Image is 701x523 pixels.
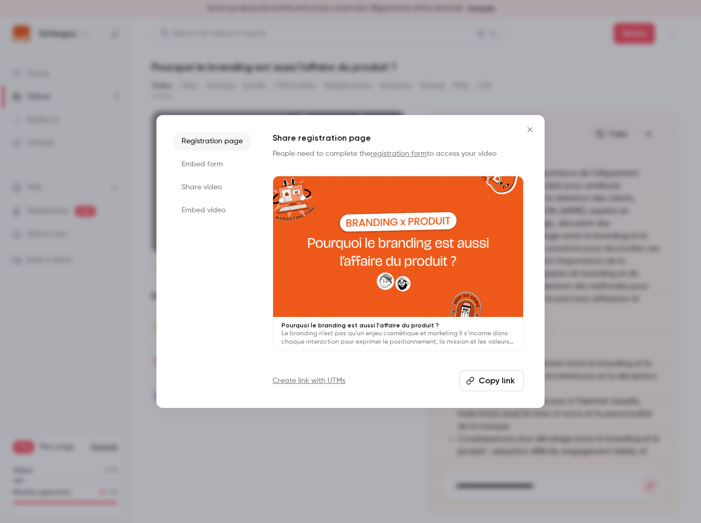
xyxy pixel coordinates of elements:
p: People need to complete the to access your video [273,149,524,159]
a: Create link with UTMs [273,376,345,386]
a: registration form [370,150,427,157]
p: Le branding n'est pas qu'un enjeu cosmétique et marketing Il s’incarne dans chaque interaction po... [281,329,515,346]
h1: Share registration page [273,132,524,144]
button: Close [519,119,540,140]
li: Embed video [173,201,252,220]
a: Pourquoi le branding est aussi l'affaire du produit ?Le branding n'est pas qu'un enjeu cosmétique... [273,176,524,351]
button: Copy link [459,370,524,391]
li: Share video [173,178,252,197]
li: Embed form [173,155,252,174]
li: Registration page [173,132,252,151]
p: Pourquoi le branding est aussi l'affaire du produit ? [281,321,515,329]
